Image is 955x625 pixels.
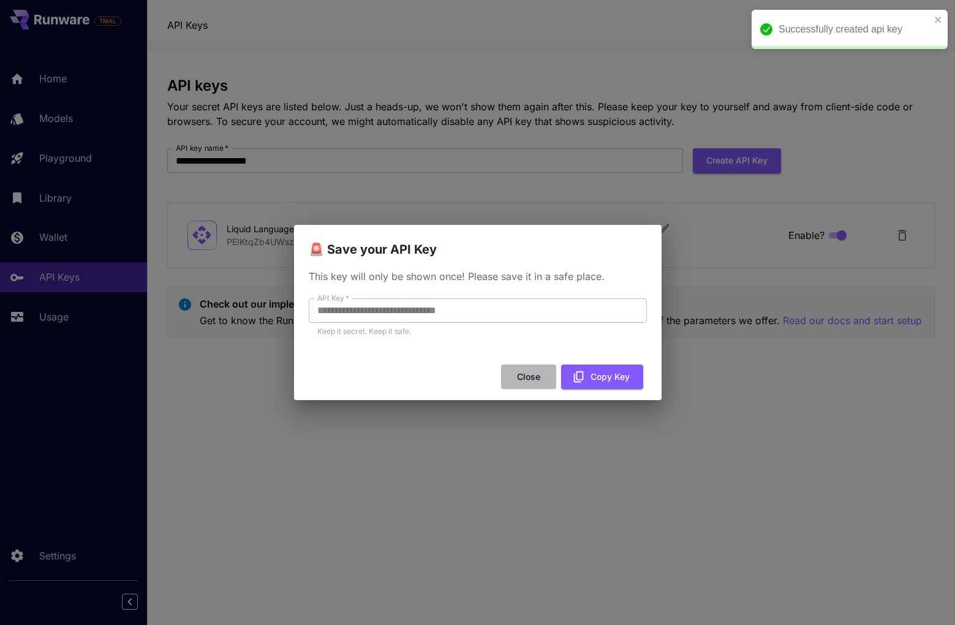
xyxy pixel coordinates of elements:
[294,225,662,259] h2: 🚨 Save your API Key
[317,325,638,338] p: Keep it secret. Keep it safe.
[779,22,930,37] div: Successfully created api key
[309,269,647,284] p: This key will only be shown once! Please save it in a safe place.
[561,365,643,390] button: Copy Key
[317,293,349,303] label: API Key
[934,15,943,25] button: close
[501,365,556,390] button: Close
